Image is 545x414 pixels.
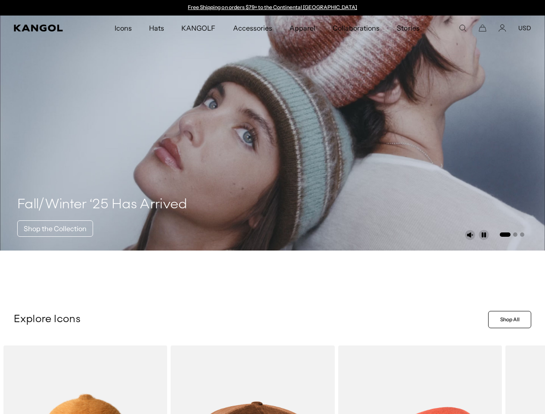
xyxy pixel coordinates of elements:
span: Icons [115,16,132,41]
span: KANGOLF [181,16,215,41]
a: KANGOLF [173,16,224,41]
div: 1 of 2 [184,4,361,11]
a: Stories [388,16,428,41]
summary: Search here [459,24,467,32]
a: Apparel [281,16,324,41]
span: Collaborations [333,16,380,41]
button: Go to slide 1 [500,232,511,237]
a: Free Shipping on orders $79+ to the Continental [GEOGRAPHIC_DATA] [188,4,357,10]
a: Kangol [14,25,75,31]
a: Account [498,24,506,32]
span: Apparel [290,16,315,41]
button: Pause [479,230,489,240]
button: Cart [479,24,486,32]
a: Collaborations [324,16,388,41]
span: Stories [397,16,419,41]
h4: Fall/Winter ‘25 Has Arrived [17,196,187,213]
span: Hats [149,16,164,41]
a: Shop the Collection [17,220,93,237]
slideshow-component: Announcement bar [184,4,361,11]
a: Shop All [488,311,531,328]
button: Go to slide 2 [513,232,517,237]
button: USD [518,24,531,32]
button: Go to slide 3 [520,232,524,237]
button: Unmute [465,230,475,240]
a: Icons [106,16,140,41]
div: Announcement [184,4,361,11]
span: Accessories [233,16,272,41]
a: Hats [140,16,173,41]
a: Accessories [224,16,281,41]
p: Explore Icons [14,313,485,326]
ul: Select a slide to show [499,231,524,238]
